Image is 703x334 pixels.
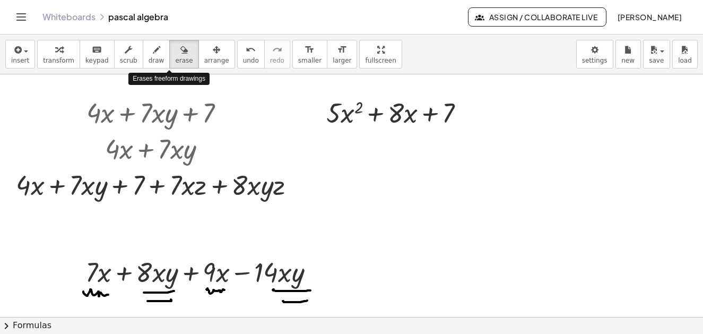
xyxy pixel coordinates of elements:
[120,57,137,64] span: scrub
[621,57,635,64] span: new
[468,7,606,27] button: Assign / Collaborate Live
[43,57,74,64] span: transform
[337,44,347,56] i: format_size
[477,12,597,22] span: Assign / Collaborate Live
[272,44,282,56] i: redo
[85,57,109,64] span: keypad
[175,57,193,64] span: erase
[37,40,80,68] button: transform
[80,40,115,68] button: keyboardkeypad
[576,40,613,68] button: settings
[298,57,322,64] span: smaller
[198,40,235,68] button: arrange
[143,40,170,68] button: draw
[264,40,290,68] button: redoredo
[678,57,692,64] span: load
[649,57,664,64] span: save
[204,57,229,64] span: arrange
[305,44,315,56] i: format_size
[11,57,29,64] span: insert
[270,57,284,64] span: redo
[243,57,259,64] span: undo
[292,40,327,68] button: format_sizesmaller
[333,57,351,64] span: larger
[617,12,682,22] span: [PERSON_NAME]
[92,44,102,56] i: keyboard
[609,7,690,27] button: [PERSON_NAME]
[365,57,396,64] span: fullscreen
[149,57,164,64] span: draw
[582,57,607,64] span: settings
[169,40,198,68] button: erase
[246,44,256,56] i: undo
[643,40,670,68] button: save
[615,40,641,68] button: new
[672,40,698,68] button: load
[114,40,143,68] button: scrub
[327,40,357,68] button: format_sizelarger
[359,40,402,68] button: fullscreen
[13,8,30,25] button: Toggle navigation
[128,73,210,85] div: Erases freeform drawings
[237,40,265,68] button: undoundo
[42,12,96,22] a: Whiteboards
[5,40,35,68] button: insert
